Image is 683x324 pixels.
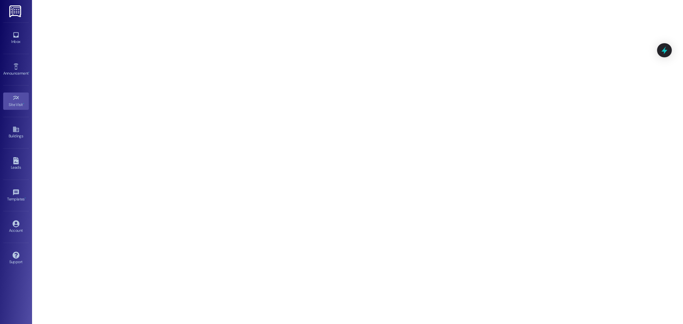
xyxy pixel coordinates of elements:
span: • [23,101,24,106]
a: Leads [3,155,29,173]
span: • [28,70,29,75]
a: Account [3,218,29,236]
a: Inbox [3,29,29,47]
a: Templates • [3,187,29,204]
img: ResiDesk Logo [9,5,22,17]
span: • [25,196,26,200]
a: Buildings [3,124,29,141]
a: Site Visit • [3,93,29,110]
a: Support [3,250,29,267]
